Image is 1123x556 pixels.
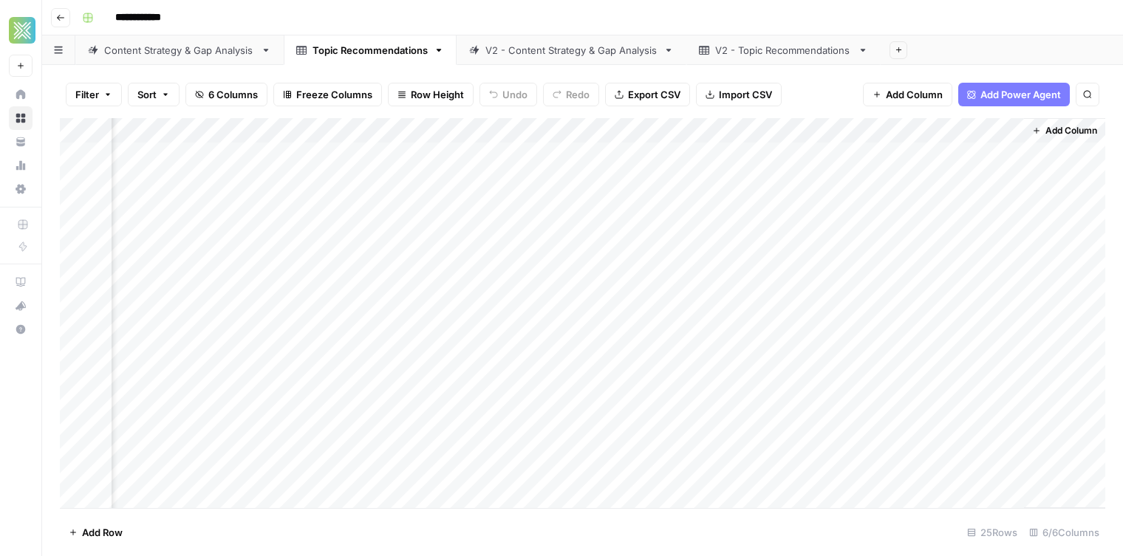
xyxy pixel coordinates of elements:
[1045,124,1097,137] span: Add Column
[863,83,952,106] button: Add Column
[208,87,258,102] span: 6 Columns
[66,83,122,106] button: Filter
[9,154,33,177] a: Usage
[479,83,537,106] button: Undo
[75,35,284,65] a: Content Strategy & Gap Analysis
[543,83,599,106] button: Redo
[284,35,457,65] a: Topic Recommendations
[1023,521,1105,544] div: 6/6 Columns
[719,87,772,102] span: Import CSV
[185,83,267,106] button: 6 Columns
[9,294,33,318] button: What's new?
[457,35,686,65] a: V2 - Content Strategy & Gap Analysis
[296,87,372,102] span: Freeze Columns
[75,87,99,102] span: Filter
[1026,121,1103,140] button: Add Column
[104,43,255,58] div: Content Strategy & Gap Analysis
[137,87,157,102] span: Sort
[9,106,33,130] a: Browse
[715,43,852,58] div: V2 - Topic Recommendations
[388,83,474,106] button: Row Height
[10,295,32,317] div: What's new?
[980,87,1061,102] span: Add Power Agent
[628,87,680,102] span: Export CSV
[82,525,123,540] span: Add Row
[961,521,1023,544] div: 25 Rows
[128,83,180,106] button: Sort
[696,83,782,106] button: Import CSV
[9,270,33,294] a: AirOps Academy
[886,87,943,102] span: Add Column
[411,87,464,102] span: Row Height
[273,83,382,106] button: Freeze Columns
[9,177,33,201] a: Settings
[605,83,690,106] button: Export CSV
[9,12,33,49] button: Workspace: Xponent21
[502,87,528,102] span: Undo
[9,17,35,44] img: Xponent21 Logo
[686,35,881,65] a: V2 - Topic Recommendations
[60,521,132,544] button: Add Row
[485,43,658,58] div: V2 - Content Strategy & Gap Analysis
[313,43,428,58] div: Topic Recommendations
[958,83,1070,106] button: Add Power Agent
[566,87,590,102] span: Redo
[9,318,33,341] button: Help + Support
[9,130,33,154] a: Your Data
[9,83,33,106] a: Home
